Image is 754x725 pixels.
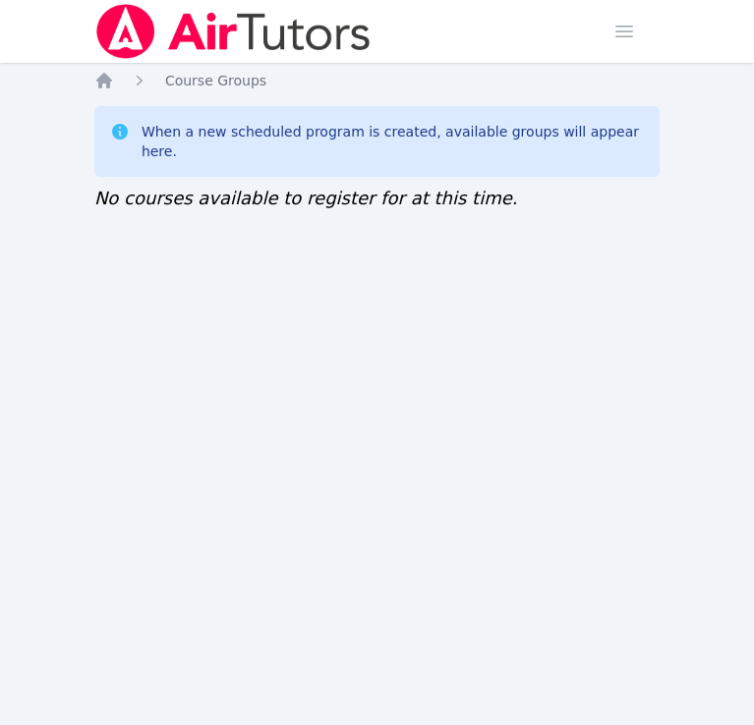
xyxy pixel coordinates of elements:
[165,73,266,88] span: Course Groups
[94,71,660,90] nav: Breadcrumb
[165,71,266,90] a: Course Groups
[94,188,518,208] span: No courses available to register for at this time.
[142,122,644,161] div: When a new scheduled program is created, available groups will appear here.
[94,4,373,59] img: Air Tutors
